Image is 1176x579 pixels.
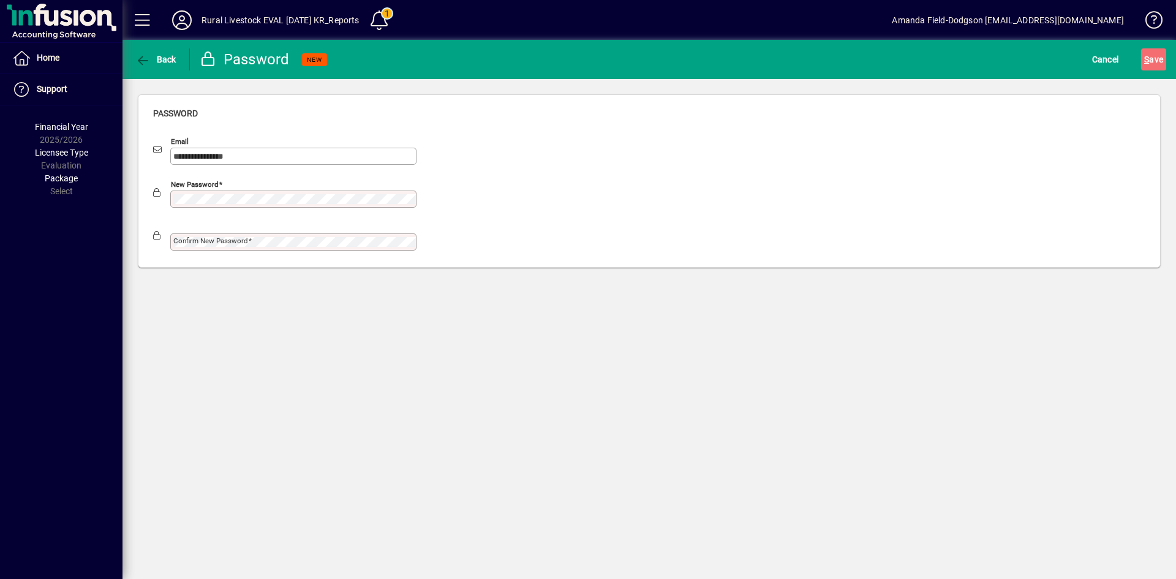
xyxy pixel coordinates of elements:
span: ave [1144,50,1163,69]
span: Back [135,55,176,64]
span: Cancel [1092,50,1119,69]
span: NEW [307,56,322,64]
mat-label: New password [171,180,219,189]
button: Cancel [1089,48,1122,70]
span: Password [153,108,198,118]
div: Password [199,50,290,69]
span: Home [37,53,59,62]
app-page-header-button: Back [123,48,190,70]
span: Support [37,84,67,94]
button: Back [132,48,179,70]
a: Knowledge Base [1136,2,1161,42]
mat-label: Confirm new password [173,237,248,245]
span: S [1144,55,1149,64]
div: Amanda Field-Dodgson [EMAIL_ADDRESS][DOMAIN_NAME] [892,10,1124,30]
div: Rural Livestock EVAL [DATE] KR_Reports [202,10,360,30]
mat-label: Email [171,137,189,146]
span: Package [45,173,78,183]
button: Save [1141,48,1166,70]
a: Home [6,43,123,74]
button: Profile [162,9,202,31]
span: Licensee Type [35,148,88,157]
span: Financial Year [35,122,88,132]
a: Support [6,74,123,105]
